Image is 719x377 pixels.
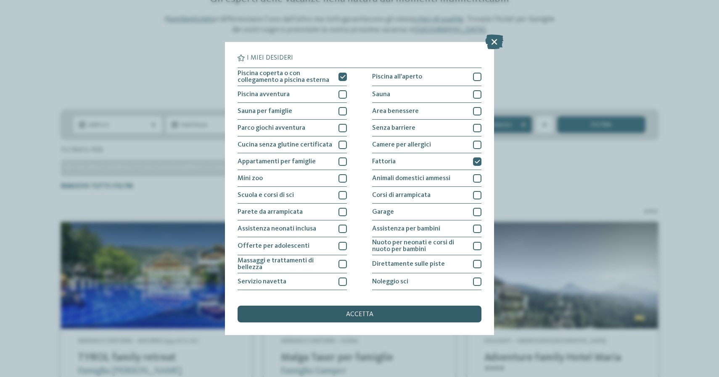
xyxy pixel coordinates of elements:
[238,257,332,271] span: Massaggi e trattamenti di bellezza
[372,192,431,199] span: Corsi di arrampicata
[247,55,293,61] span: I miei desideri
[238,278,286,285] span: Servizio navetta
[372,108,419,115] span: Area benessere
[372,141,431,148] span: Camere per allergici
[238,158,316,165] span: Appartamenti per famiglie
[372,73,422,80] span: Piscina all'aperto
[238,91,290,98] span: Piscina avventura
[238,192,294,199] span: Scuola e corsi di sci
[238,70,332,84] span: Piscina coperta o con collegamento a piscina esterna
[238,225,316,232] span: Assistenza neonati inclusa
[238,243,309,249] span: Offerte per adolescenti
[372,261,445,267] span: Direttamente sulle piste
[238,141,332,148] span: Cucina senza glutine certificata
[372,125,415,131] span: Senza barriere
[372,175,450,182] span: Animali domestici ammessi
[372,91,390,98] span: Sauna
[372,225,440,232] span: Assistenza per bambini
[372,158,396,165] span: Fattoria
[238,125,305,131] span: Parco giochi avventura
[238,175,263,182] span: Mini zoo
[238,209,303,215] span: Parete da arrampicata
[372,209,394,215] span: Garage
[346,311,373,318] span: accetta
[372,239,467,253] span: Nuoto per neonati e corsi di nuoto per bambini
[372,278,408,285] span: Noleggio sci
[238,108,292,115] span: Sauna per famiglie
